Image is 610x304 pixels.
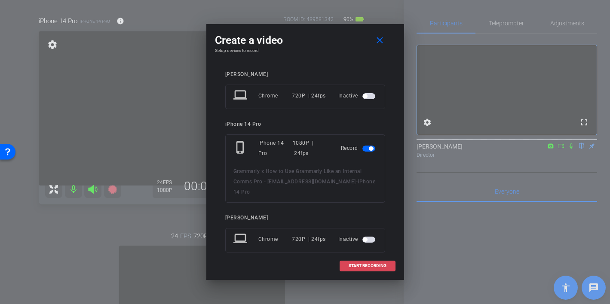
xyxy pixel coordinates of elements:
div: 1080P | 24fps [293,138,328,158]
button: START RECORDING [340,261,395,271]
div: Record [341,138,377,158]
span: START RECORDING [349,264,386,268]
div: [PERSON_NAME] [225,215,385,221]
div: iPhone 14 Pro [258,138,293,158]
mat-icon: laptop [233,88,249,103]
div: Chrome [258,88,292,103]
span: - [356,179,358,185]
h4: Setup devices to record [215,48,395,53]
mat-icon: close [374,35,385,46]
div: Create a video [215,33,395,48]
div: [PERSON_NAME] [225,71,385,78]
div: Chrome [258,231,292,247]
div: Inactive [338,88,377,103]
div: 720P | 24fps [292,88,326,103]
mat-icon: laptop [233,231,249,247]
div: 720P | 24fps [292,231,326,247]
div: iPhone 14 Pro [225,121,385,128]
div: Inactive [338,231,377,247]
mat-icon: phone_iphone [233,140,249,156]
span: Grammarly x How to Use Grammarly Like an Internal Comms Pro - [EMAIL_ADDRESS][DOMAIN_NAME] [233,168,362,185]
